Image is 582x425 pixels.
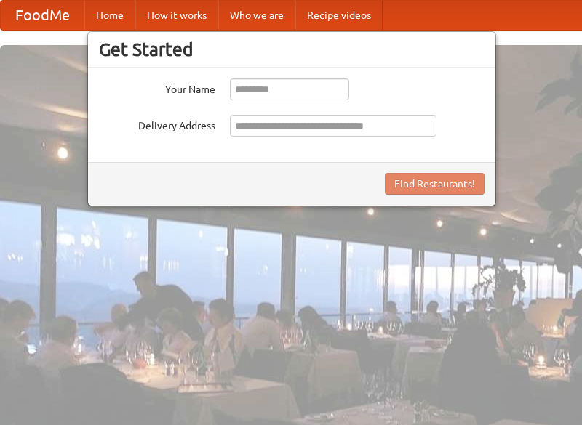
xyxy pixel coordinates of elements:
a: Home [84,1,135,30]
button: Find Restaurants! [385,173,485,195]
h3: Get Started [99,39,485,60]
a: Recipe videos [295,1,383,30]
label: Your Name [99,78,215,97]
label: Delivery Address [99,115,215,133]
a: FoodMe [1,1,84,30]
a: How it works [135,1,218,30]
a: Who we are [218,1,295,30]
